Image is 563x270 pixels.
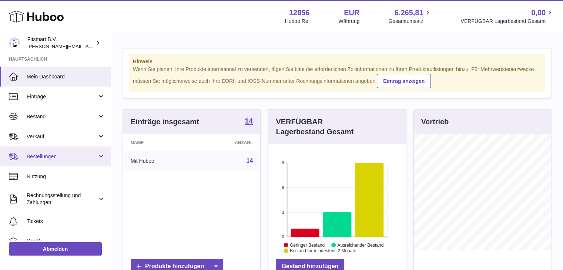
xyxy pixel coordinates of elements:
[27,173,105,180] span: Nutzung
[27,36,94,50] div: Fitsmart B.V.
[339,18,360,25] div: Währung
[27,218,105,225] span: Tickets
[282,234,284,239] text: 0
[245,117,253,126] a: 14
[133,58,541,65] strong: Hinweis
[123,151,197,171] td: Mit Huboo
[388,18,432,25] span: Gesamtumsatz
[282,161,284,165] text: 9
[290,242,325,247] text: Geringer Bestand
[290,248,356,253] text: Bestand für mindestens 2 Monate
[27,153,97,160] span: Bestellungen
[9,242,102,256] a: Abmelden
[27,113,97,120] span: Bestand
[197,134,260,151] th: Anzahl
[131,117,199,127] h3: Einträge insgesamt
[388,8,432,25] a: 6.265,81 Gesamtumsatz
[245,117,253,125] strong: 14
[27,192,97,206] span: Rechnungsstellung und Zahlungen
[289,8,310,18] strong: 12856
[285,18,310,25] div: Huboo Ref
[344,8,359,18] strong: EUR
[531,8,546,18] span: 0,00
[27,43,148,49] span: [PERSON_NAME][EMAIL_ADDRESS][DOMAIN_NAME]
[395,8,423,18] span: 6.265,81
[276,117,372,137] h3: VERFÜGBAR Lagerbestand Gesamt
[27,73,105,80] span: Mein Dashboard
[27,133,97,140] span: Verkauf
[338,242,384,247] text: Ausreichender Bestand
[247,158,253,164] a: 14
[9,37,20,48] img: jonathan@leaderoo.com
[123,134,197,151] th: Name
[282,210,284,214] text: 3
[460,18,554,25] span: VERFÜGBAR Lagerbestand Gesamt
[27,238,105,245] span: Kanäle
[27,93,97,100] span: Einträge
[377,74,431,88] a: Eintrag anzeigen
[282,185,284,190] text: 6
[421,117,449,127] h3: Vertrieb
[133,66,541,88] div: Wenn Sie planen, Ihre Produkte international zu versenden, fügen Sie bitte die erforderlichen Zol...
[460,8,554,25] a: 0,00 VERFÜGBAR Lagerbestand Gesamt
